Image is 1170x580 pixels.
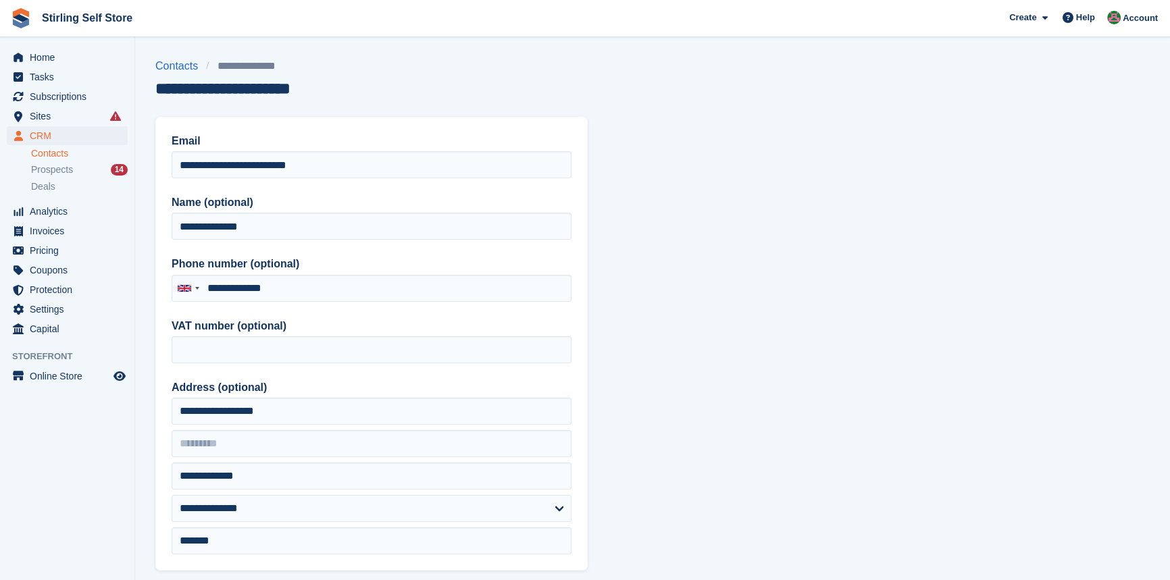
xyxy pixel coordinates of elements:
span: Prospects [31,163,73,176]
span: Deals [31,180,55,193]
span: Online Store [30,367,111,386]
div: United Kingdom: +44 [172,275,203,301]
span: Subscriptions [30,87,111,106]
span: Coupons [30,261,111,280]
span: CRM [30,126,111,145]
span: Create [1009,11,1036,24]
span: Protection [30,280,111,299]
a: Contacts [31,147,128,160]
span: Analytics [30,202,111,221]
i: Smart entry sync failures have occurred [110,111,121,122]
a: Preview store [111,368,128,384]
a: menu [7,107,128,126]
a: menu [7,241,128,260]
a: Prospects 14 [31,163,128,177]
span: Capital [30,319,111,338]
span: Sites [30,107,111,126]
a: Contacts [155,58,206,74]
a: menu [7,300,128,319]
nav: breadcrumbs [155,58,290,74]
span: Settings [30,300,111,319]
a: Stirling Self Store [36,7,138,29]
span: Invoices [30,221,111,240]
span: Pricing [30,241,111,260]
a: menu [7,87,128,106]
div: 14 [111,164,128,176]
span: Account [1123,11,1158,25]
a: menu [7,221,128,240]
img: stora-icon-8386f47178a22dfd0bd8f6a31ec36ba5ce8667c1dd55bd0f319d3a0aa187defe.svg [11,8,31,28]
a: Deals [31,180,128,194]
label: Email [172,133,571,149]
img: Lucy [1107,11,1121,24]
a: menu [7,367,128,386]
span: Tasks [30,68,111,86]
span: Storefront [12,350,134,363]
span: Home [30,48,111,67]
a: menu [7,261,128,280]
label: VAT number (optional) [172,318,571,334]
label: Address (optional) [172,379,571,396]
a: menu [7,319,128,338]
label: Phone number (optional) [172,256,571,272]
a: menu [7,202,128,221]
a: menu [7,48,128,67]
a: menu [7,68,128,86]
a: menu [7,280,128,299]
span: Help [1076,11,1095,24]
label: Name (optional) [172,194,571,211]
a: menu [7,126,128,145]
